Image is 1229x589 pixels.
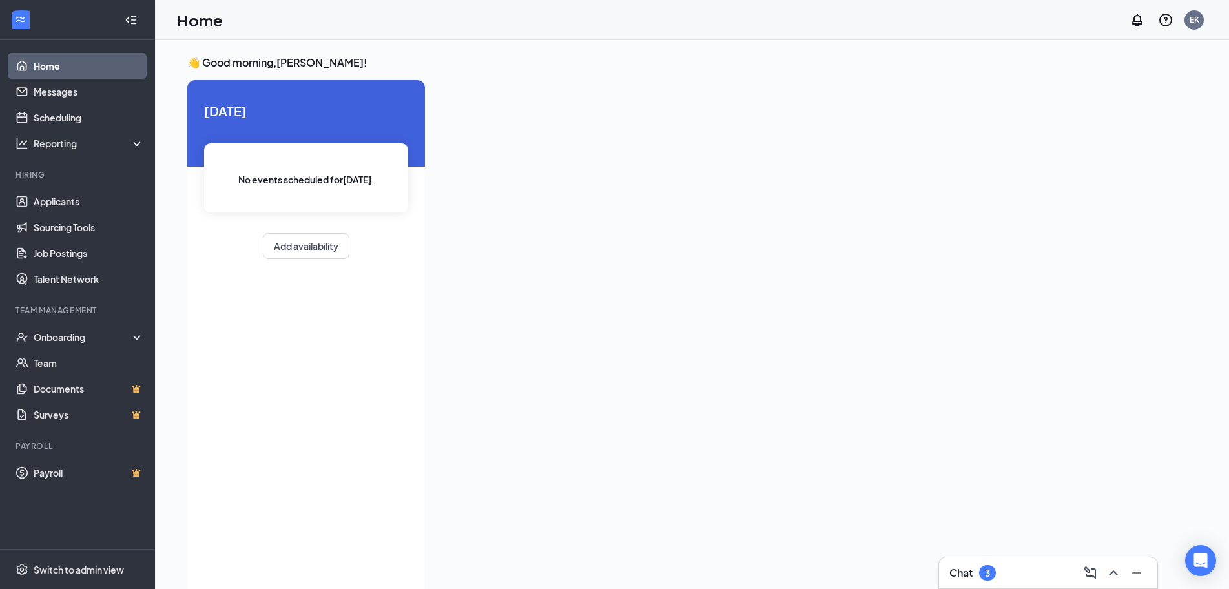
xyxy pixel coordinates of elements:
div: Open Intercom Messenger [1185,545,1216,576]
h3: 👋 Good morning, [PERSON_NAME] ! [187,56,1159,70]
div: Team Management [15,305,141,316]
a: Talent Network [34,266,144,292]
a: Applicants [34,189,144,214]
a: DocumentsCrown [34,376,144,402]
span: [DATE] [204,101,408,121]
svg: Collapse [125,14,138,26]
a: Sourcing Tools [34,214,144,240]
a: Messages [34,79,144,105]
div: Payroll [15,440,141,451]
svg: QuestionInfo [1158,12,1173,28]
div: Switch to admin view [34,563,124,576]
div: Hiring [15,169,141,180]
button: Minimize [1126,563,1147,583]
span: No events scheduled for [DATE] . [238,172,375,187]
h1: Home [177,9,223,31]
svg: Analysis [15,137,28,150]
div: Reporting [34,137,145,150]
div: 3 [985,568,990,579]
a: PayrollCrown [34,460,144,486]
a: Job Postings [34,240,144,266]
svg: Minimize [1129,565,1144,581]
a: Scheduling [34,105,144,130]
div: EK [1190,14,1199,25]
svg: Notifications [1130,12,1145,28]
svg: ChevronUp [1106,565,1121,581]
svg: Settings [15,563,28,576]
a: SurveysCrown [34,402,144,428]
button: ComposeMessage [1080,563,1100,583]
svg: UserCheck [15,331,28,344]
div: Onboarding [34,331,133,344]
button: Add availability [263,233,349,259]
a: Team [34,350,144,376]
button: ChevronUp [1103,563,1124,583]
h3: Chat [949,566,973,580]
svg: ComposeMessage [1082,565,1098,581]
a: Home [34,53,144,79]
svg: WorkstreamLogo [14,13,27,26]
